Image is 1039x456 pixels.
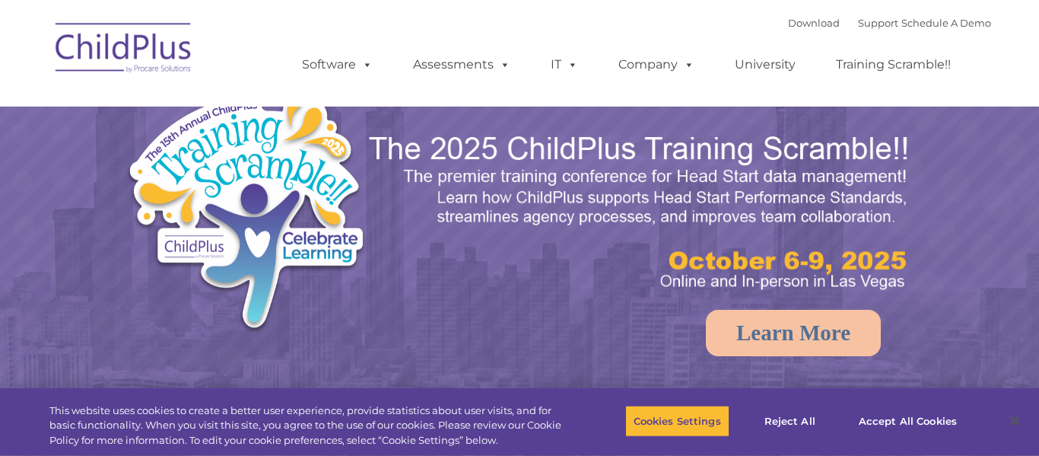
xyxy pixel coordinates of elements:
[720,49,811,80] a: University
[287,49,388,80] a: Software
[535,49,593,80] a: IT
[850,405,965,437] button: Accept All Cookies
[398,49,526,80] a: Assessments
[625,405,729,437] button: Cookies Settings
[706,310,881,356] a: Learn More
[742,405,837,437] button: Reject All
[603,49,710,80] a: Company
[49,403,571,448] div: This website uses cookies to create a better user experience, provide statistics about user visit...
[48,12,200,88] img: ChildPlus by Procare Solutions
[998,404,1031,438] button: Close
[858,17,898,29] a: Support
[821,49,966,80] a: Training Scramble!!
[788,17,991,29] font: |
[788,17,840,29] a: Download
[901,17,991,29] a: Schedule A Demo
